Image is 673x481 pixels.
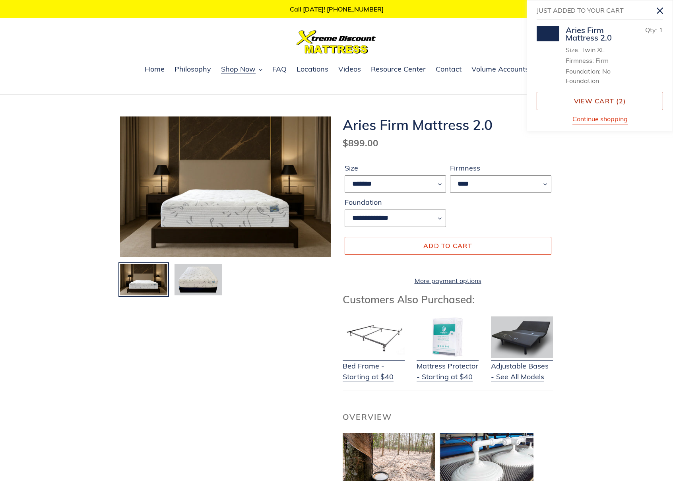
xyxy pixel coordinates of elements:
span: Resource Center [371,64,426,74]
li: Firmness: Firm [566,56,627,65]
a: Bed Frame - Starting at $40 [343,351,405,382]
button: Continue shopping [572,114,628,124]
a: More payment options [345,276,551,285]
span: FAQ [272,64,287,74]
span: Shop Now [221,64,256,74]
span: $899.00 [343,137,378,149]
a: Volume Accounts [467,64,533,76]
label: Size [345,163,446,173]
a: View cart (2 items) [537,92,663,110]
li: Foundation: No Foundation [566,66,627,85]
label: Foundation [345,197,446,208]
span: 2 items [619,97,623,105]
img: Adjustable Base [491,316,553,358]
a: Home [141,64,169,76]
a: Adjustable Bases - See All Models [491,351,553,382]
span: Philosophy [175,64,211,74]
span: Add to cart [423,242,472,250]
div: Aries Firm Mattress 2.0 [566,26,627,41]
span: Volume Accounts [471,64,529,74]
a: FAQ [268,64,291,76]
h2: Overview [343,412,553,422]
a: Contact [432,64,465,76]
h1: Aries Firm Mattress 2.0 [343,116,553,133]
img: Bed Frame [343,316,405,358]
h3: Customers Also Purchased: [343,293,553,306]
a: Locations [293,64,332,76]
label: Firmness [450,163,551,173]
h2: Just added to your cart [537,4,651,17]
img: Load image into Gallery viewer, Aries Firm Mattress 2.0 [119,263,168,297]
ul: Product details [566,43,627,85]
button: Close [651,2,669,19]
button: Add to cart [345,237,551,254]
img: Mattress Protector [417,316,479,358]
li: Size: Twin XL [566,45,627,54]
span: 1 [659,26,663,34]
a: Videos [334,64,365,76]
a: Philosophy [171,64,215,76]
a: Resource Center [367,64,430,76]
span: Contact [436,64,462,74]
span: Qty: [645,26,657,34]
span: Videos [338,64,361,74]
a: Mattress Protector - Starting at $40 [417,351,479,382]
span: Home [145,64,165,74]
button: Shop Now [217,64,266,76]
img: Xtreme Discount Mattress [297,30,376,54]
span: Locations [297,64,328,74]
img: Load image into Gallery viewer, Aries Firm Mattress 2.0 [174,263,223,297]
